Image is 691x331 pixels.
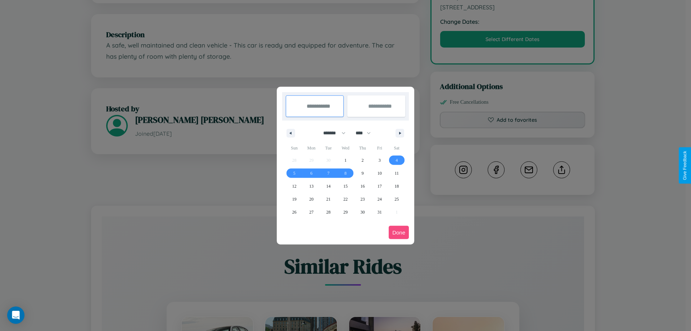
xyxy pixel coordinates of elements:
[371,193,388,206] button: 24
[354,167,371,180] button: 9
[378,167,382,180] span: 10
[309,206,313,219] span: 27
[394,167,399,180] span: 11
[303,167,320,180] button: 6
[326,193,331,206] span: 21
[682,151,687,180] div: Give Feedback
[388,180,405,193] button: 18
[378,206,382,219] span: 31
[378,193,382,206] span: 24
[310,167,312,180] span: 6
[396,154,398,167] span: 4
[320,167,337,180] button: 7
[361,154,363,167] span: 2
[388,167,405,180] button: 11
[303,206,320,219] button: 27
[361,167,363,180] span: 9
[344,167,347,180] span: 8
[328,167,330,180] span: 7
[320,180,337,193] button: 14
[354,142,371,154] span: Thu
[343,193,348,206] span: 22
[303,180,320,193] button: 13
[354,193,371,206] button: 23
[309,180,313,193] span: 13
[371,154,388,167] button: 3
[371,167,388,180] button: 10
[337,193,354,206] button: 22
[337,167,354,180] button: 8
[286,142,303,154] span: Sun
[293,167,295,180] span: 5
[337,206,354,219] button: 29
[360,206,365,219] span: 30
[326,180,331,193] span: 14
[354,180,371,193] button: 16
[320,206,337,219] button: 28
[303,142,320,154] span: Mon
[394,193,399,206] span: 25
[326,206,331,219] span: 28
[344,154,347,167] span: 1
[292,193,297,206] span: 19
[388,154,405,167] button: 4
[343,180,348,193] span: 15
[360,193,365,206] span: 23
[360,180,365,193] span: 16
[7,307,24,324] div: Open Intercom Messenger
[292,180,297,193] span: 12
[379,154,381,167] span: 3
[354,206,371,219] button: 30
[286,167,303,180] button: 5
[292,206,297,219] span: 26
[371,180,388,193] button: 17
[309,193,313,206] span: 20
[303,193,320,206] button: 20
[378,180,382,193] span: 17
[286,193,303,206] button: 19
[394,180,399,193] span: 18
[286,180,303,193] button: 12
[337,180,354,193] button: 15
[371,206,388,219] button: 31
[320,193,337,206] button: 21
[337,154,354,167] button: 1
[337,142,354,154] span: Wed
[389,226,409,239] button: Done
[343,206,348,219] span: 29
[320,142,337,154] span: Tue
[354,154,371,167] button: 2
[388,193,405,206] button: 25
[371,142,388,154] span: Fri
[286,206,303,219] button: 26
[388,142,405,154] span: Sat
